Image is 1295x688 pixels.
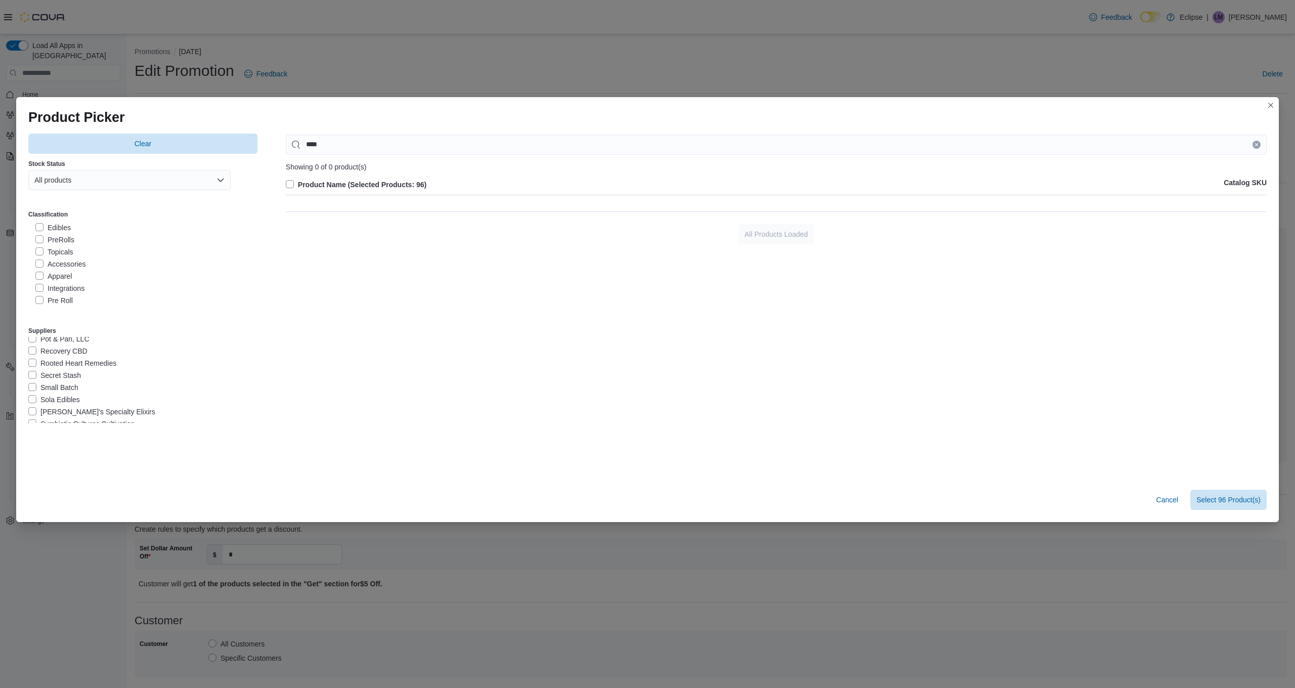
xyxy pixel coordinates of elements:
[28,394,80,406] label: Sola Edibles
[1152,490,1183,510] button: Cancel
[1156,495,1179,505] span: Cancel
[1253,141,1261,149] button: Clear input
[28,418,135,430] label: Symbiotic Cultures Cultivation
[35,222,71,234] label: Edibles
[1265,99,1277,111] button: Closes this modal window
[1196,495,1261,505] span: Select 96 Product(s)
[286,163,1267,171] div: Showing 0 of 0 product(s)
[28,357,116,369] label: Rooted Heart Remedies
[35,234,74,246] label: PreRolls
[28,345,88,357] label: Recovery CBD
[28,327,56,335] label: Suppliers
[286,135,1267,155] input: Use aria labels when no actual label is in use
[1190,490,1267,510] button: Select 96 Product(s)
[28,369,81,381] label: Secret Stash
[135,139,151,149] span: Clear
[35,258,85,270] label: Accessories
[745,229,808,239] span: All Products Loaded
[28,109,125,125] h1: Product Picker
[28,170,231,190] button: All products
[28,406,155,418] label: [PERSON_NAME]'s Specialty Elixirs
[28,160,65,168] label: Stock Status
[35,294,73,307] label: Pre Roll
[35,270,72,282] label: Apparel
[1224,179,1267,191] p: Catalog SKU
[739,224,814,244] button: All Products Loaded
[28,134,257,154] button: Clear
[286,179,426,191] label: Product Name (Selected Products: 96)
[35,282,84,294] label: Integrations
[28,333,90,345] label: Pot & Pan, LLC
[28,210,68,219] label: Classification
[28,381,78,394] label: Small Batch
[35,246,73,258] label: Topicals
